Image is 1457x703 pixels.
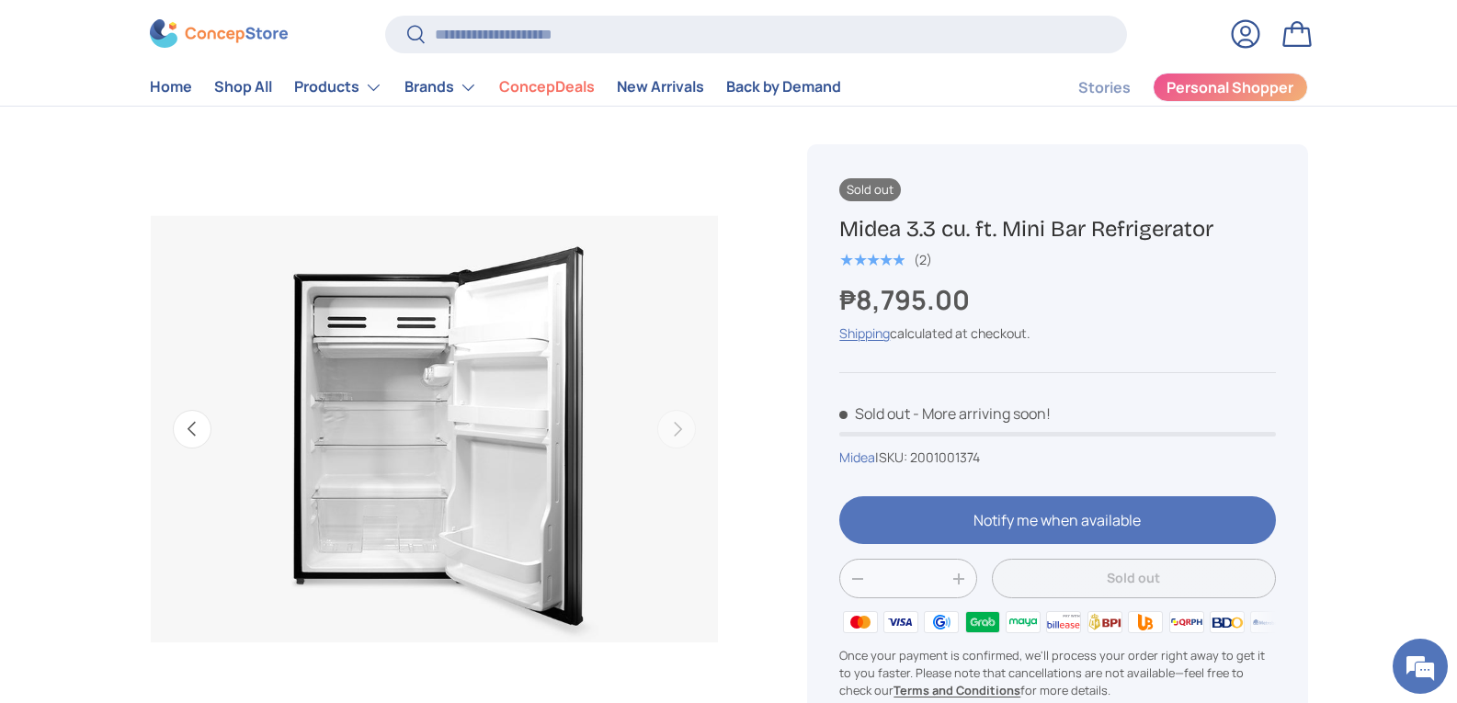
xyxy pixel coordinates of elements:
[617,70,704,106] a: New Arrivals
[910,448,980,466] span: 2001001374
[839,281,974,318] strong: ₱8,795.00
[1034,69,1308,106] nav: Secondary
[1153,73,1308,102] a: Personal Shopper
[839,647,1275,700] p: Once your payment is confirmed, we'll process your order right away to get it to you faster. Plea...
[1247,607,1288,635] img: metrobank
[726,70,841,106] a: Back by Demand
[914,253,932,266] div: (2)
[879,448,907,466] span: SKU:
[921,607,962,635] img: gcash
[992,559,1275,598] button: Sold out
[150,20,288,49] img: ConcepStore
[881,607,921,635] img: visa
[839,251,905,269] span: ★★★★★
[150,69,841,106] nav: Primary
[1166,607,1206,635] img: qrph
[839,215,1275,244] h1: Midea 3.3 cu. ft. Mini Bar Refrigerator
[875,448,980,466] span: |
[1207,607,1247,635] img: bdo
[1078,70,1131,106] a: Stories
[1003,607,1043,635] img: maya
[150,70,192,106] a: Home
[107,232,254,417] span: We're online!
[839,324,890,342] a: Shipping
[913,403,1051,424] p: - More arriving soon!
[839,323,1275,343] div: calculated at checkout.
[9,502,350,566] textarea: Type your message and hit 'Enter'
[302,9,346,53] div: Minimize live chat window
[839,178,901,201] span: Sold out
[393,69,488,106] summary: Brands
[283,69,393,106] summary: Products
[839,252,905,268] div: 5.0 out of 5.0 stars
[839,403,910,424] span: Sold out
[1167,81,1293,96] span: Personal Shopper
[894,682,1020,698] a: Terms and Conditions
[839,607,880,635] img: master
[1085,607,1125,635] img: bpi
[839,448,875,466] a: Midea
[499,70,595,106] a: ConcepDeals
[1043,607,1084,635] img: billease
[962,607,1002,635] img: grabpay
[839,248,932,268] a: 5.0 out of 5.0 stars (2)
[1125,607,1166,635] img: ubp
[96,103,309,127] div: Chat with us now
[214,70,272,106] a: Shop All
